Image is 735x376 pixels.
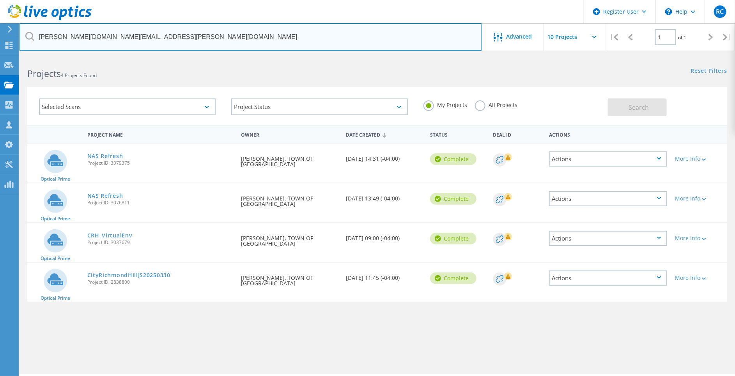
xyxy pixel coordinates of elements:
[237,127,342,141] div: Owner
[8,16,92,22] a: Live Optics Dashboard
[475,100,517,108] label: All Projects
[342,183,426,209] div: [DATE] 13:49 (-04:00)
[87,161,234,165] span: Project ID: 3079375
[489,127,545,141] div: Deal Id
[549,151,667,167] div: Actions
[237,223,342,254] div: [PERSON_NAME], TOWN OF [GEOGRAPHIC_DATA]
[41,256,70,261] span: Optical Prime
[342,144,426,169] div: [DATE] 14:31 (-04:00)
[423,100,467,108] label: My Projects
[87,240,234,245] span: Project ID: 3037679
[507,34,532,39] span: Advanced
[83,127,237,141] div: Project Name
[87,193,123,199] a: NAS Refresh
[87,233,132,238] a: CRH_VirtualEnv
[716,9,724,15] span: RC
[549,271,667,286] div: Actions
[549,191,667,206] div: Actions
[39,98,216,115] div: Selected Scans
[41,177,70,181] span: Optical Prime
[27,67,61,80] b: Projects
[675,235,723,241] div: More Info
[430,233,476,244] div: Complete
[87,200,234,205] span: Project ID: 3076811
[665,8,672,15] svg: \n
[41,216,70,221] span: Optical Prime
[41,296,70,300] span: Optical Prime
[675,156,723,162] div: More Info
[237,263,342,294] div: [PERSON_NAME], TOWN OF [GEOGRAPHIC_DATA]
[61,72,97,79] span: 4 Projects Found
[430,272,476,284] div: Complete
[342,223,426,249] div: [DATE] 09:00 (-04:00)
[675,196,723,201] div: More Info
[87,280,234,285] span: Project ID: 2838800
[237,183,342,214] div: [PERSON_NAME], TOWN OF [GEOGRAPHIC_DATA]
[608,98,667,116] button: Search
[87,272,170,278] a: CityRichmondHillJS20250330
[545,127,671,141] div: Actions
[87,153,123,159] a: NAS Refresh
[430,193,476,205] div: Complete
[430,153,476,165] div: Complete
[342,127,426,142] div: Date Created
[231,98,408,115] div: Project Status
[549,231,667,246] div: Actions
[678,34,686,41] span: of 1
[19,23,482,51] input: Search projects by name, owner, ID, company, etc
[426,127,489,141] div: Status
[237,144,342,175] div: [PERSON_NAME], TOWN OF [GEOGRAPHIC_DATA]
[606,23,622,51] div: |
[629,103,649,112] span: Search
[719,23,735,51] div: |
[691,68,727,75] a: Reset Filters
[342,263,426,288] div: [DATE] 11:45 (-04:00)
[675,275,723,281] div: More Info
